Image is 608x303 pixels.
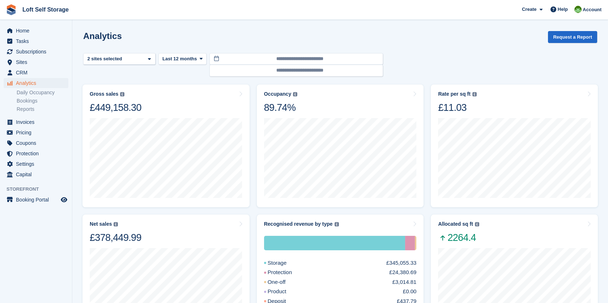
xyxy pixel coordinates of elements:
[472,92,477,96] img: icon-info-grey-7440780725fd019a000dd9b08b2336e03edf1995a4989e88bcd33f0948082b44.svg
[415,236,416,250] div: One-off
[16,47,59,57] span: Subscriptions
[90,101,141,114] div: £449,158.30
[293,92,297,96] img: icon-info-grey-7440780725fd019a000dd9b08b2336e03edf1995a4989e88bcd33f0948082b44.svg
[16,138,59,148] span: Coupons
[264,259,304,267] div: Storage
[162,55,197,62] span: Last 12 months
[158,53,207,65] button: Last 12 months
[4,36,68,46] a: menu
[403,287,417,296] div: £0.00
[16,159,59,169] span: Settings
[4,117,68,127] a: menu
[120,92,124,96] img: icon-info-grey-7440780725fd019a000dd9b08b2336e03edf1995a4989e88bcd33f0948082b44.svg
[264,268,310,277] div: Protection
[438,91,470,97] div: Rate per sq ft
[522,6,536,13] span: Create
[17,89,68,96] a: Daily Occupancy
[574,6,582,13] img: James Johnson
[17,98,68,104] a: Bookings
[16,57,59,67] span: Sites
[16,36,59,46] span: Tasks
[335,222,339,226] img: icon-info-grey-7440780725fd019a000dd9b08b2336e03edf1995a4989e88bcd33f0948082b44.svg
[389,268,416,277] div: £24,380.69
[4,68,68,78] a: menu
[405,236,415,250] div: Protection
[16,117,59,127] span: Invoices
[4,148,68,159] a: menu
[264,287,304,296] div: Product
[4,195,68,205] a: menu
[16,195,59,205] span: Booking Portal
[90,231,141,244] div: £378,449.99
[438,231,479,244] span: 2264.4
[6,4,17,15] img: stora-icon-8386f47178a22dfd0bd8f6a31ec36ba5ce8667c1dd55bd0f319d3a0aa187defe.svg
[90,221,112,227] div: Net sales
[4,57,68,67] a: menu
[583,6,601,13] span: Account
[20,4,72,16] a: Loft Self Storage
[392,278,417,286] div: £3,014.81
[4,138,68,148] a: menu
[438,101,476,114] div: £11.03
[264,101,297,114] div: 89.74%
[114,222,118,226] img: icon-info-grey-7440780725fd019a000dd9b08b2336e03edf1995a4989e88bcd33f0948082b44.svg
[4,169,68,179] a: menu
[4,47,68,57] a: menu
[4,78,68,88] a: menu
[16,169,59,179] span: Capital
[4,26,68,36] a: menu
[438,221,473,227] div: Allocated sq ft
[548,31,597,43] button: Request a Report
[16,148,59,159] span: Protection
[16,68,59,78] span: CRM
[264,236,405,250] div: Storage
[475,222,479,226] img: icon-info-grey-7440780725fd019a000dd9b08b2336e03edf1995a4989e88bcd33f0948082b44.svg
[264,91,291,97] div: Occupancy
[17,106,68,113] a: Reports
[90,91,118,97] div: Gross sales
[16,78,59,88] span: Analytics
[60,195,68,204] a: Preview store
[4,159,68,169] a: menu
[4,127,68,138] a: menu
[264,278,303,286] div: One-off
[264,221,333,227] div: Recognised revenue by type
[86,55,125,62] div: 2 sites selected
[83,31,122,41] h2: Analytics
[16,127,59,138] span: Pricing
[7,186,72,193] span: Storefront
[386,259,416,267] div: £345,055.33
[16,26,59,36] span: Home
[558,6,568,13] span: Help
